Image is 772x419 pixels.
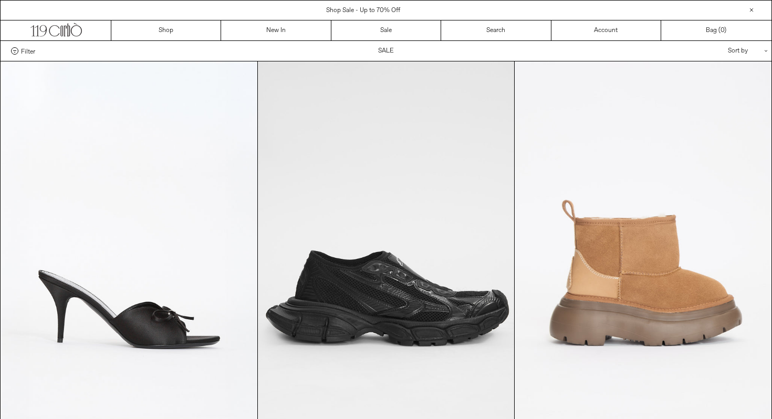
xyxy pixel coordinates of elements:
div: Sort by [666,41,761,61]
a: Bag () [661,20,771,40]
a: Search [441,20,551,40]
a: New In [221,20,331,40]
span: 0 [721,26,724,35]
a: Account [551,20,661,40]
a: Shop [111,20,221,40]
a: Sale [331,20,441,40]
span: ) [721,26,726,35]
span: Filter [21,47,35,55]
a: Shop Sale - Up to 70% Off [326,6,400,15]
